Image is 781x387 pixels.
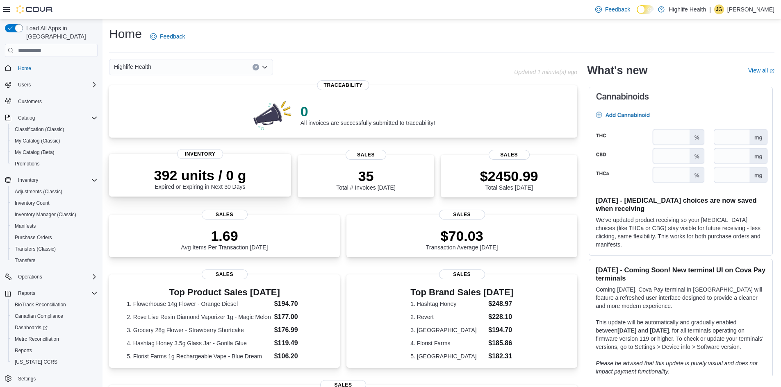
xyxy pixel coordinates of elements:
span: Reports [15,347,32,354]
button: Reports [15,288,39,298]
span: Settings [15,373,98,384]
a: Inventory Manager (Classic) [11,210,80,220]
span: Inventory Manager (Classic) [11,210,98,220]
span: Dashboards [11,323,98,333]
span: Promotions [11,159,98,169]
p: 392 units / 0 g [154,167,246,183]
span: Inventory [177,149,223,159]
span: Inventory Manager (Classic) [15,211,76,218]
h3: Top Brand Sales [DATE] [410,287,513,297]
a: Transfers (Classic) [11,244,59,254]
span: Classification (Classic) [11,124,98,134]
span: Metrc Reconciliation [11,334,98,344]
a: Promotions [11,159,43,169]
dd: $248.97 [488,299,513,309]
h2: What's new [587,64,647,77]
dt: 5. [GEOGRAPHIC_DATA] [410,352,485,360]
span: Transfers (Classic) [15,246,56,252]
span: Inventory [18,177,38,183]
a: Purchase Orders [11,233,55,242]
span: My Catalog (Classic) [15,138,60,144]
strong: [DATE] and [DATE] [617,327,669,334]
span: Adjustments (Classic) [15,188,62,195]
span: Washington CCRS [11,357,98,367]
p: 35 [336,168,395,184]
button: Clear input [253,64,259,70]
a: My Catalog (Beta) [11,147,58,157]
span: Settings [18,376,36,382]
span: Purchase Orders [15,234,52,241]
a: Reports [11,346,35,355]
a: [US_STATE] CCRS [11,357,61,367]
dt: 1. Hashtag Honey [410,300,485,308]
button: Operations [2,271,101,283]
a: Customers [15,97,45,106]
span: Inventory Count [11,198,98,208]
a: View allExternal link [748,67,774,74]
dd: $176.99 [274,325,322,335]
span: BioTrack Reconciliation [11,300,98,310]
img: Cova [16,5,53,14]
span: Home [15,63,98,73]
span: Manifests [11,221,98,231]
span: Load All Apps in [GEOGRAPHIC_DATA] [23,24,98,41]
dd: $194.70 [488,325,513,335]
span: Sales [202,269,248,279]
div: Jennifer Gierum [714,5,724,14]
span: Manifests [15,223,36,229]
span: Transfers (Classic) [11,244,98,254]
dd: $119.49 [274,338,322,348]
button: Promotions [8,158,101,170]
span: Customers [15,96,98,106]
button: Users [2,79,101,91]
p: 1.69 [181,228,268,244]
button: Reports [8,345,101,356]
span: Inventory [15,175,98,185]
em: Please be advised that this update is purely visual and does not impact payment functionality. [596,360,758,375]
dt: 2. Revert [410,313,485,321]
a: Feedback [592,1,633,18]
span: JG [716,5,722,14]
div: Avg Items Per Transaction [DATE] [181,228,268,251]
button: Inventory [2,174,101,186]
a: Dashboards [8,322,101,333]
span: Canadian Compliance [11,311,98,321]
button: [US_STATE] CCRS [8,356,101,368]
h3: [DATE] - Coming Soon! New terminal UI on Cova Pay terminals [596,266,766,282]
dt: 5. Florist Farms 1g Rechargeable Vape - Blue Dream [127,352,271,360]
dd: $182.31 [488,351,513,361]
span: Sales [439,269,485,279]
dt: 2. Rove Live Resin Diamond Vaporizer 1g - Magic Melon [127,313,271,321]
dt: 4. Hashtag Honey 3.5g Glass Jar - Gorilla Glue [127,339,271,347]
span: Purchase Orders [11,233,98,242]
a: Inventory Count [11,198,53,208]
input: Dark Mode [637,5,654,14]
svg: External link [770,69,774,74]
p: Coming [DATE], Cova Pay terminal in [GEOGRAPHIC_DATA] will feature a refreshed user interface des... [596,285,766,310]
button: Settings [2,373,101,385]
span: Home [18,65,31,72]
dd: $106.20 [274,351,322,361]
button: Open list of options [262,64,268,70]
a: Metrc Reconciliation [11,334,62,344]
span: Sales [346,150,387,160]
span: My Catalog (Beta) [15,149,55,156]
a: Feedback [147,28,188,45]
p: Highlife Health [669,5,706,14]
button: BioTrack Reconciliation [8,299,101,310]
span: BioTrack Reconciliation [15,301,66,308]
button: Customers [2,95,101,107]
button: Adjustments (Classic) [8,186,101,197]
a: Transfers [11,256,39,265]
p: $2450.99 [480,168,538,184]
p: We've updated product receiving so your [MEDICAL_DATA] choices (like THCa or CBG) stay visible fo... [596,216,766,249]
span: Reports [15,288,98,298]
span: Reports [11,346,98,355]
span: Sales [489,150,530,160]
span: Operations [15,272,98,282]
span: Transfers [11,256,98,265]
span: Users [18,81,31,88]
button: Inventory Count [8,197,101,209]
a: Adjustments (Classic) [11,187,66,197]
